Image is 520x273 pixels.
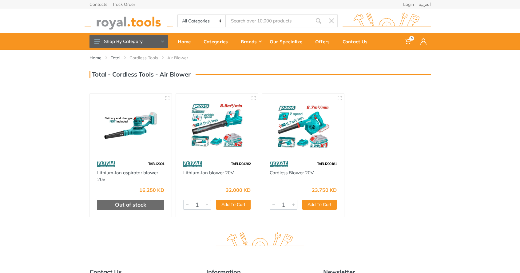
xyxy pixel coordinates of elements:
[89,2,107,6] a: Contacts
[85,13,173,30] img: royal.tools Logo
[97,170,158,183] a: Lithium-Ion aspirator blower 20v
[400,33,416,50] a: 0
[178,15,226,27] select: Category
[265,35,311,48] div: Our Specialize
[183,159,202,169] img: 86.webp
[403,2,414,6] a: Login
[216,200,251,210] button: Add To Cart
[89,55,101,61] a: Home
[97,200,165,210] div: Out of stock
[338,33,376,50] a: Contact Us
[231,161,251,166] span: TABLI204282
[409,36,414,41] span: 0
[311,35,338,48] div: Offers
[89,35,168,48] button: Shop By Category
[317,161,337,166] span: TABLI200181
[270,159,288,169] img: 86.webp
[148,161,164,166] span: TABLI2001
[111,55,120,61] a: Total
[89,71,191,78] h3: Total - Cordless Tools - Air Blower
[97,159,116,169] img: 86.webp
[311,33,338,50] a: Offers
[265,33,311,50] a: Our Specialize
[89,55,431,61] nav: breadcrumb
[199,33,236,50] a: Categories
[167,55,197,61] li: Air Blower
[419,2,431,6] a: العربية
[226,14,312,27] input: Site search
[112,2,135,6] a: Track Order
[139,188,164,192] div: 16.250 KD
[268,99,339,152] img: Royal Tools - Cordless Blower 20V
[129,55,158,61] a: Cordless Tools
[338,35,376,48] div: Contact Us
[343,13,431,30] img: royal.tools Logo
[270,170,314,176] a: Cordless Blower 20V
[226,188,251,192] div: 32.000 KD
[216,232,304,249] img: royal.tools Logo
[173,35,199,48] div: Home
[183,170,234,176] a: Lithium-Ion blower 20V
[312,188,337,192] div: 23.750 KD
[95,99,166,152] img: Royal Tools - Lithium-Ion aspirator blower 20v
[199,35,236,48] div: Categories
[181,99,252,152] img: Royal Tools - Lithium-Ion blower 20V
[302,200,337,210] button: Add To Cart
[236,35,265,48] div: Brands
[173,33,199,50] a: Home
